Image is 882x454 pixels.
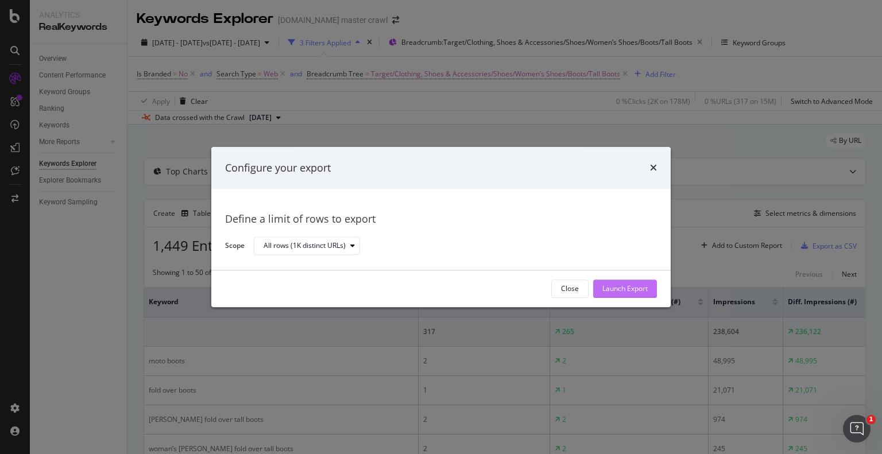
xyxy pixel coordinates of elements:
[561,284,579,294] div: Close
[225,161,331,176] div: Configure your export
[866,415,876,424] span: 1
[843,415,871,443] iframe: Intercom live chat
[602,284,648,294] div: Launch Export
[264,243,346,250] div: All rows (1K distinct URLs)
[551,280,589,298] button: Close
[650,161,657,176] div: times
[225,212,657,227] div: Define a limit of rows to export
[593,280,657,298] button: Launch Export
[211,147,671,307] div: modal
[225,240,245,253] label: Scope
[254,237,360,255] button: All rows (1K distinct URLs)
